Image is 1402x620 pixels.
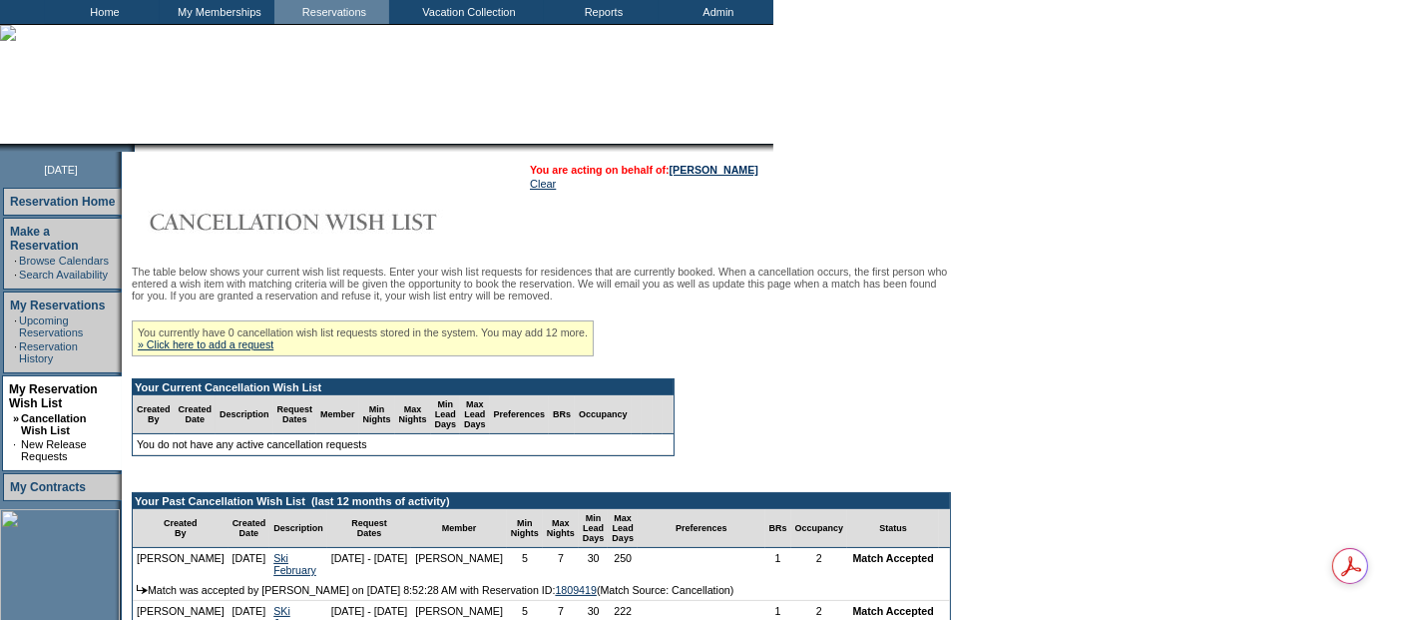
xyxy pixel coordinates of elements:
td: [DATE] [229,548,270,580]
td: Status [847,509,939,548]
td: · [14,269,17,281]
a: Search Availability [19,269,108,281]
a: Reservation Home [10,195,115,209]
td: 30 [579,548,609,580]
td: [PERSON_NAME] [133,548,229,580]
td: Description [269,509,327,548]
nobr: Match Accepted [853,605,934,617]
div: You currently have 0 cancellation wish list requests stored in the system. You may add 12 more. [132,320,594,356]
a: Ski February [273,552,316,576]
td: Request Dates [273,395,317,434]
td: 7 [543,548,579,580]
td: Max Lead Days [460,395,490,434]
a: Cancellation Wish List [21,412,86,436]
a: My Contracts [10,480,86,494]
a: » Click here to add a request [138,338,273,350]
td: Min Nights [507,509,543,548]
td: Min Lead Days [579,509,609,548]
a: New Release Requests [21,438,86,462]
td: Min Lead Days [431,395,461,434]
a: My Reservation Wish List [9,382,98,410]
a: Reservation History [19,340,78,364]
td: 2 [791,548,848,580]
td: Match was accepted by [PERSON_NAME] on [DATE] 8:52:28 AM with Reservation ID: (Match Source: Canc... [133,580,950,601]
span: You are acting on behalf of: [530,164,758,176]
td: Request Dates [327,509,412,548]
td: Occupancy [791,509,848,548]
td: 5 [507,548,543,580]
td: Preferences [490,395,550,434]
td: Min Nights [359,395,395,434]
td: Your Past Cancellation Wish List (last 12 months of activity) [133,493,950,509]
td: Your Current Cancellation Wish List [133,379,674,395]
td: Created Date [229,509,270,548]
td: 1 [765,548,791,580]
td: Created Date [175,395,217,434]
img: Cancellation Wish List [132,202,531,242]
b: » [13,412,19,424]
td: · [14,255,17,267]
img: blank.gif [135,144,137,152]
td: Max Lead Days [608,509,638,548]
img: arrow.gif [137,585,148,594]
a: Upcoming Reservations [19,314,83,338]
td: Max Nights [395,395,431,434]
a: 1809419 [555,584,597,596]
td: Created By [133,395,175,434]
img: promoShadowLeftCorner.gif [128,144,135,152]
a: Browse Calendars [19,255,109,267]
a: Make a Reservation [10,225,79,253]
a: Clear [530,178,556,190]
span: [DATE] [44,164,78,176]
td: 250 [608,548,638,580]
td: [PERSON_NAME] [411,548,507,580]
td: · [14,314,17,338]
td: Description [216,395,273,434]
td: You do not have any active cancellation requests [133,434,674,455]
td: · [14,340,17,364]
td: Max Nights [543,509,579,548]
a: My Reservations [10,299,105,312]
td: BRs [549,395,575,434]
td: Member [316,395,359,434]
a: [PERSON_NAME] [670,164,758,176]
nobr: [DATE] - [DATE] [331,552,408,564]
td: Preferences [638,509,765,548]
td: Member [411,509,507,548]
td: Occupancy [575,395,632,434]
td: Created By [133,509,229,548]
nobr: Match Accepted [853,552,934,564]
nobr: [DATE] - [DATE] [331,605,408,617]
td: BRs [765,509,791,548]
td: · [13,438,19,462]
